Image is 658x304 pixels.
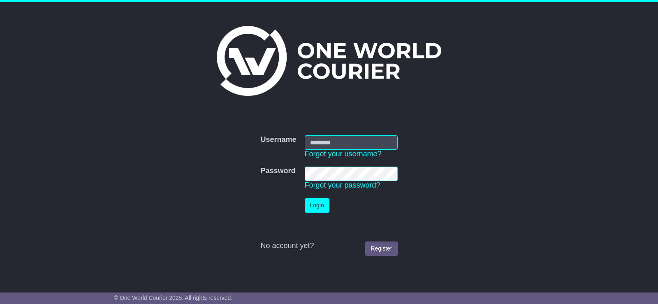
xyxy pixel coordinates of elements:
[260,135,296,144] label: Username
[305,198,329,213] button: Login
[114,295,233,301] span: © One World Courier 2025. All rights reserved.
[217,26,441,96] img: One World
[260,167,295,176] label: Password
[305,181,380,189] a: Forgot your password?
[260,241,397,251] div: No account yet?
[305,150,382,158] a: Forgot your username?
[365,241,397,256] a: Register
